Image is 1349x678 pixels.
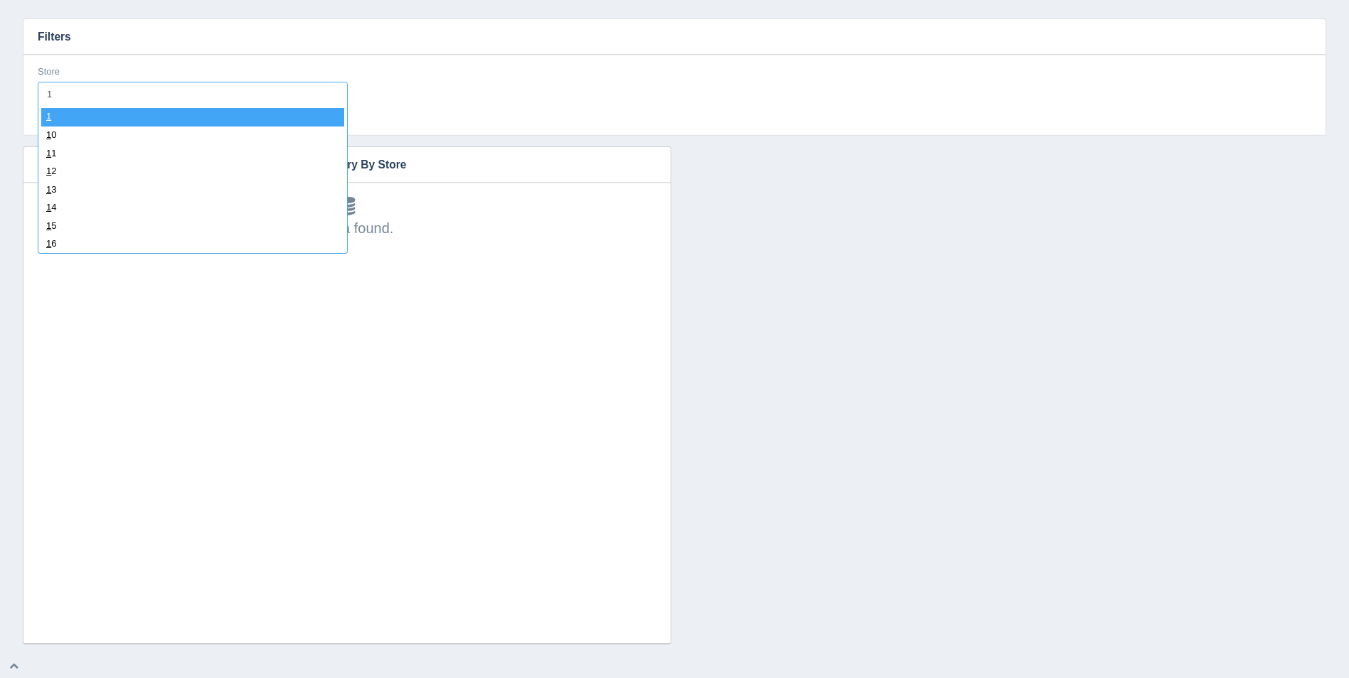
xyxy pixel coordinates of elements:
[46,238,51,249] span: 1
[46,129,51,140] span: 1
[41,163,344,181] div: 2
[46,220,51,231] span: 1
[46,202,51,212] span: 1
[46,148,51,158] span: 1
[41,217,344,236] div: 5
[41,235,344,254] div: 6
[46,166,51,176] span: 1
[46,184,51,195] span: 1
[41,199,344,217] div: 4
[41,145,344,163] div: 1
[41,181,344,200] div: 3
[41,127,344,145] div: 0
[46,111,51,122] span: 1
